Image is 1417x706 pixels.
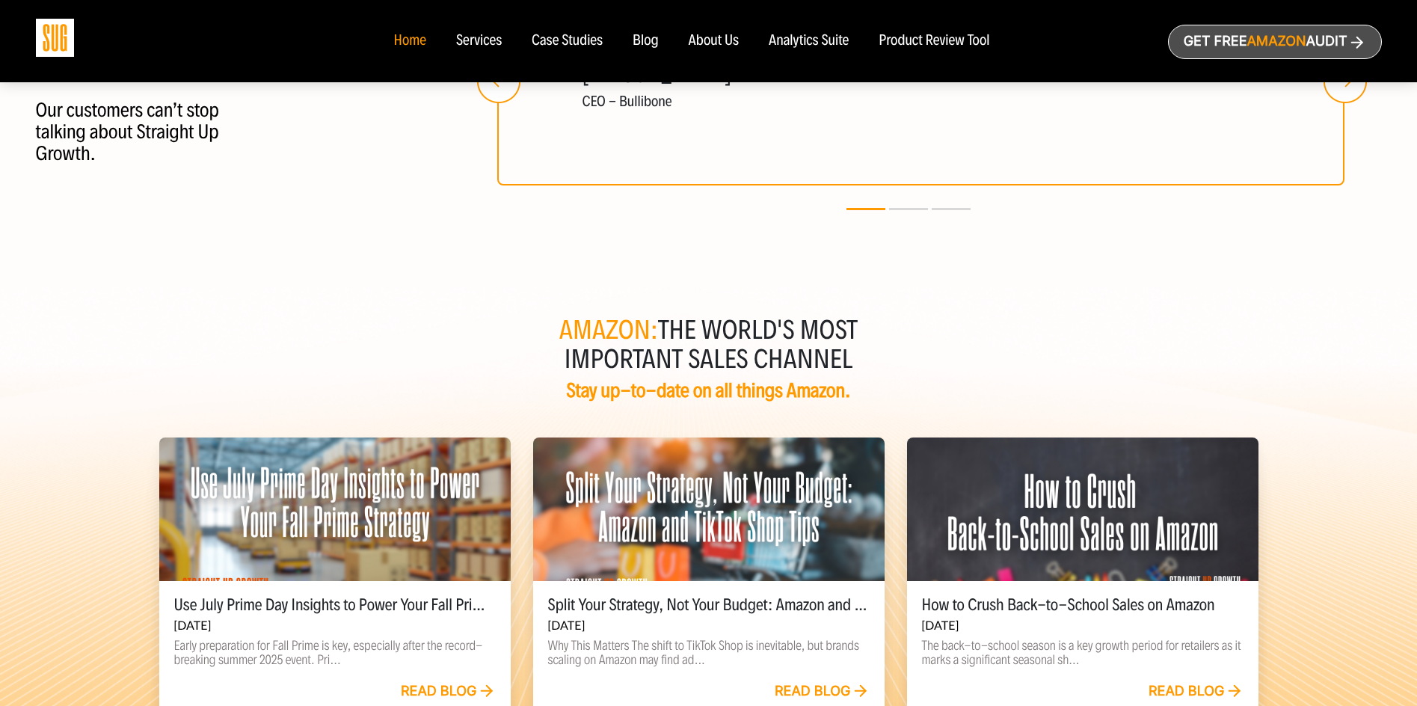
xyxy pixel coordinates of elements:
[922,596,1244,614] h5: How to Crush Back-to-School Sales on Amazon
[1149,684,1244,700] a: Read blog
[548,596,870,614] h5: Split Your Strategy, Not Your Budget: Amazon and TikTok Shop Tips
[548,639,870,667] p: Why This Matters The shift to TikTok Shop is inevitable, but brands scaling on Amazon may find ad...
[922,639,1244,667] p: The back-to-school season is a key growth period for retailers as it marks a significant seasonal...
[401,684,496,700] a: Read blog
[393,33,425,49] a: Home
[689,33,740,49] a: About Us
[559,314,658,346] span: Amazon:
[769,33,849,49] a: Analytics Suite
[174,596,496,614] h5: Use July Prime Day Insights to Power Your Fall Prime Strategy
[456,33,502,49] a: Services
[775,684,870,700] a: Read blog
[1168,25,1382,59] a: Get freeAmazonAudit
[532,33,603,49] a: Case Studies
[583,92,899,112] h4: CEO - Bullibone
[1247,34,1306,49] span: Amazon
[879,33,989,49] a: Product Review Tool
[174,618,496,633] h6: [DATE]
[36,99,227,165] p: Our customers can’t stop talking about Straight Up Growth.
[174,639,496,667] p: Early preparation for Fall Prime is key, especially after the record-breaking summer 2025 event. ...
[633,33,659,49] a: Blog
[922,618,1244,633] h6: [DATE]
[36,19,74,57] img: Sug
[548,618,870,633] h6: [DATE]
